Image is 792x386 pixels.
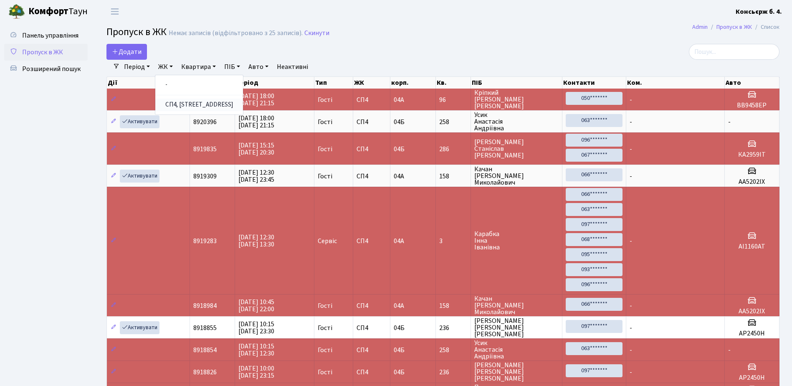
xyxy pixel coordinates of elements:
span: 04Б [394,145,405,154]
span: Пропуск в ЖК [106,25,167,39]
span: - [630,117,632,127]
a: Скинути [304,29,329,37]
span: 8919309 [193,172,217,181]
span: 04А [394,172,404,181]
a: Пропуск в ЖК [4,44,88,61]
span: СП4 [357,119,387,125]
th: ЖК [353,77,390,89]
span: 8920396 [193,117,217,127]
a: ЖК [155,60,176,74]
a: СП4, [STREET_ADDRESS] [155,99,243,112]
span: - [630,301,632,310]
span: [PERSON_NAME] [PERSON_NAME] [PERSON_NAME] [474,317,559,338]
span: СП4 [357,238,387,244]
a: Квартира [178,60,219,74]
span: Гості [318,369,332,376]
a: ПІБ [221,60,243,74]
th: Тип [314,77,353,89]
th: ПІБ [471,77,562,89]
span: 04Б [394,345,405,355]
th: Дії [107,77,190,89]
h5: АІ1160АТ [728,243,776,251]
img: logo.png [8,3,25,20]
span: 04Б [394,323,405,333]
span: 04Б [394,117,405,127]
span: 258 [439,119,467,125]
a: - [155,79,243,91]
h5: ВВ9458ЕР [728,102,776,109]
span: Карабка Інна Іванівна [474,231,559,251]
th: Кв. [436,77,471,89]
span: 286 [439,146,467,152]
span: - [728,117,731,127]
span: [DATE] 18:00 [DATE] 21:15 [238,114,274,130]
span: - [728,345,731,355]
span: СП4 [357,369,387,376]
span: - [630,345,632,355]
span: СП4 [357,325,387,331]
span: 8918854 [193,345,217,355]
span: Усик Анастасія Андріївна [474,340,559,360]
span: Розширений пошук [22,64,81,74]
a: Активувати [120,170,159,183]
span: 3 [439,238,467,244]
span: Сервіс [318,238,337,244]
input: Пошук... [689,44,779,60]
span: 8918855 [193,323,217,333]
a: Додати [106,44,147,60]
a: Розширений пошук [4,61,88,77]
a: Активувати [120,115,159,128]
th: Контакти [562,77,626,89]
a: Неактивні [273,60,311,74]
b: Консьєрж б. 4. [736,7,782,16]
th: Період [235,77,314,89]
th: Ком. [626,77,725,89]
span: Гості [318,96,332,103]
span: [PERSON_NAME] Станіслав [PERSON_NAME] [474,139,559,159]
span: 04Б [394,368,405,377]
a: Консьєрж б. 4. [736,7,782,17]
span: СП4 [357,146,387,152]
span: Качан [PERSON_NAME] Миколайович [474,295,559,315]
span: 8919283 [193,236,217,246]
span: СП4 [357,347,387,353]
span: 236 [439,369,467,376]
span: - [630,95,632,104]
span: Гості [318,173,332,180]
span: [DATE] 15:15 [DATE] 20:30 [238,141,274,157]
nav: breadcrumb [680,18,792,36]
h5: АР2450Н [728,374,776,382]
span: - [630,236,632,246]
span: [PERSON_NAME] [PERSON_NAME] [PERSON_NAME] [474,362,559,382]
span: 04А [394,236,404,246]
h5: КА2959ІТ [728,151,776,159]
span: СП4 [357,96,387,103]
h5: АА5202IX [728,178,776,186]
span: Гості [318,325,332,331]
a: Панель управління [4,27,88,44]
b: Комфорт [28,5,68,18]
button: Переключити навігацію [104,5,125,18]
a: Пропуск в ЖК [716,23,752,31]
h5: АР2450Н [728,330,776,338]
span: 258 [439,347,467,353]
h5: АА5202IX [728,307,776,315]
span: [DATE] 10:15 [DATE] 23:30 [238,320,274,336]
span: [DATE] 10:00 [DATE] 23:15 [238,364,274,380]
th: корп. [390,77,436,89]
span: Додати [112,47,142,56]
span: [DATE] 10:15 [DATE] 12:30 [238,342,274,358]
span: [DATE] 12:30 [DATE] 13:30 [238,233,274,249]
span: 04А [394,301,404,310]
span: Гості [318,302,332,309]
a: Активувати [120,321,159,334]
span: [DATE] 12:30 [DATE] 23:45 [238,168,274,184]
span: СП4 [357,302,387,309]
a: Авто [245,60,272,74]
span: Кріпкий [PERSON_NAME] [PERSON_NAME] [474,89,559,109]
span: Пропуск в ЖК [22,48,63,57]
span: 8919835 [193,145,217,154]
span: Усик Анастасія Андріївна [474,112,559,132]
span: - [630,145,632,154]
a: Admin [692,23,708,31]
